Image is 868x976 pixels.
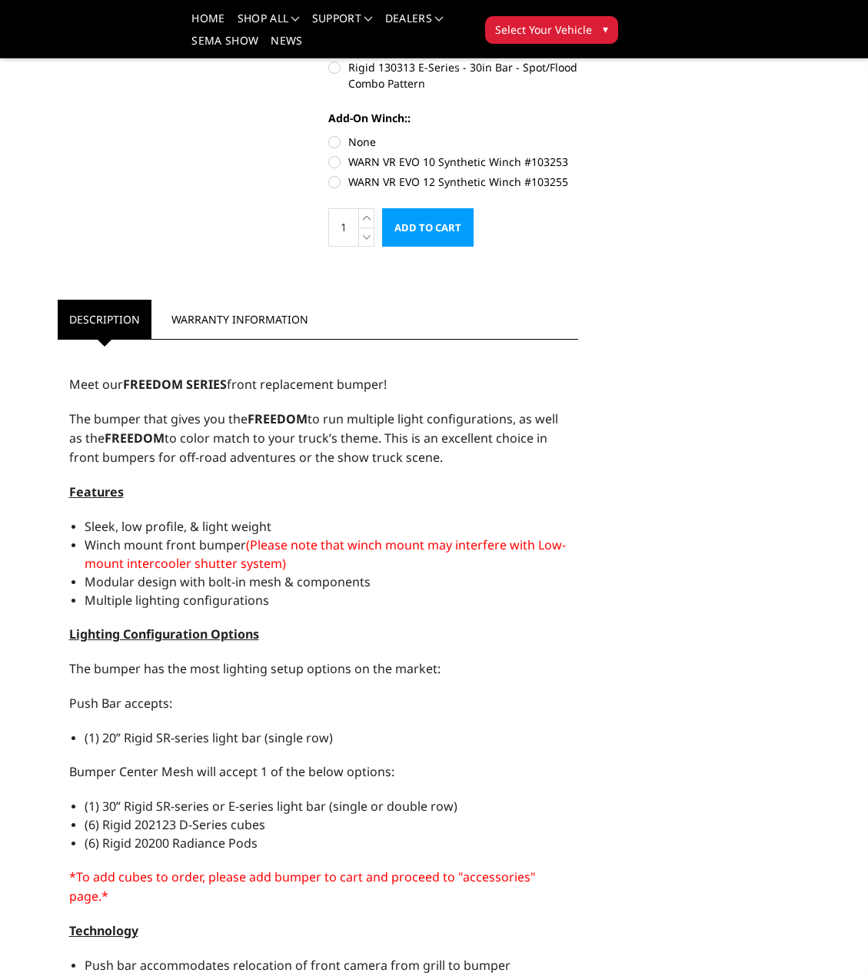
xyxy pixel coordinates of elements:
span: (6) Rigid 20200 Radiance Pods [85,835,258,852]
strong: FREEDOM SERIES [123,376,227,393]
label: Rigid 130313 E-Series - 30in Bar - Spot/Flood Combo Pattern [328,59,578,91]
span: Modular design with bolt-in mesh & components [85,573,371,590]
span: Multiple lighting configurations [85,592,269,609]
a: shop all [238,13,300,35]
span: Push Bar accepts: [69,695,172,712]
span: Bumper Center Mesh will accept 1 of the below options: [69,763,394,780]
span: Please note that winch mount may interfere with Low-mount intercooler shutter system) [85,536,566,572]
a: Support [312,13,373,35]
span: Technology [69,922,138,939]
input: Add to Cart [382,208,474,247]
label: Add-On Winch:: [328,110,578,126]
a: Warranty Information [160,300,320,339]
span: The bumper has the most lighting setup options on the market: [69,660,441,677]
a: News [271,35,302,58]
label: WARN VR EVO 10 Synthetic Winch #103253 [328,154,578,170]
span: Features [69,483,124,500]
span: (1) 30” Rigid SR-series or E-series light bar (single or double row) [85,798,457,815]
strong: FREEDOM [105,430,165,447]
span: The bumper that gives you the to run multiple light configurations, as well as the to color match... [69,410,558,466]
span: (1) 20” Rigid SR-series light bar (single row) [85,729,333,746]
label: WARN VR EVO 12 Synthetic Winch #103255 [328,174,578,190]
a: Dealers [385,13,444,35]
span: ( [246,536,250,553]
a: Description [58,300,151,339]
span: *To add cubes to order, please add bumper to cart and proceed to "accessories" page.* [69,868,536,905]
span: (6) Rigid 202123 D-Series cubes [85,816,265,833]
button: Select Your Vehicle [485,16,618,44]
span: Sleek, low profile, & light weight [85,518,271,535]
span: Winch mount front bumper [85,536,566,572]
span: Lighting Configuration Options [69,626,259,642]
strong: FREEDOM [248,410,308,427]
iframe: Chat Widget [791,902,868,976]
span: Push bar accommodates relocation of front camera from grill to bumper [85,957,510,974]
label: None [328,134,578,150]
span: Select Your Vehicle [495,22,592,38]
a: Home [191,13,224,35]
span: Meet our front replacement bumper! [69,376,387,393]
a: SEMA Show [191,35,258,58]
span: ▾ [603,21,608,37]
